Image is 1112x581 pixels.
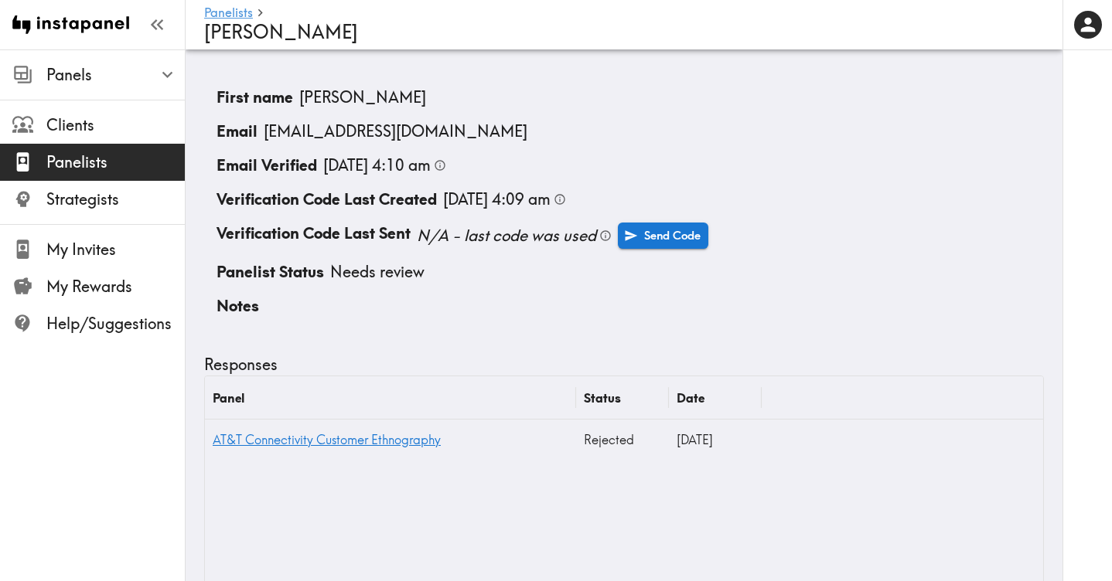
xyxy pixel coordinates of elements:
[576,420,669,460] div: Rejected
[204,6,253,21] a: Panelists
[330,261,425,283] p: Needs review
[323,155,446,176] div: This is the last time the user successfully received a code and entered it into the platform to g...
[213,432,441,447] a: AT&T Connectivity Customer Ethnography
[46,239,185,260] span: My Invites
[417,226,596,245] i: N/A - last code was used
[443,189,566,210] div: This is the last time a new verification code was created for the user. If a user requests a code...
[46,313,185,335] span: Help/Suggestions
[323,155,431,176] p: [DATE] 4:10 am
[46,189,185,210] span: Strategists
[217,223,411,249] p: Verification Code Last Sent
[217,87,293,108] p: First name
[217,121,258,142] p: Email
[204,20,358,43] span: [PERSON_NAME]
[669,420,762,460] div: 17/09/2025
[217,189,437,210] p: Verification Code Last Created
[417,223,612,249] div: This is the last time a verification code was sent to the user. Users are rate limited to sending...
[584,390,621,406] div: Status
[46,151,185,173] span: Panelists
[618,223,708,249] a: Send Code
[46,114,185,136] span: Clients
[217,261,324,283] p: Panelist Status
[46,64,185,86] span: Panels
[217,295,259,317] p: Notes
[264,121,527,142] p: [EMAIL_ADDRESS][DOMAIN_NAME]
[204,354,278,375] h5: Responses
[443,189,551,210] p: [DATE] 4:09 am
[677,390,704,406] div: Date
[46,276,185,297] span: My Rewards
[213,390,244,406] div: Panel
[217,155,317,176] p: Email Verified
[299,87,426,108] p: [PERSON_NAME]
